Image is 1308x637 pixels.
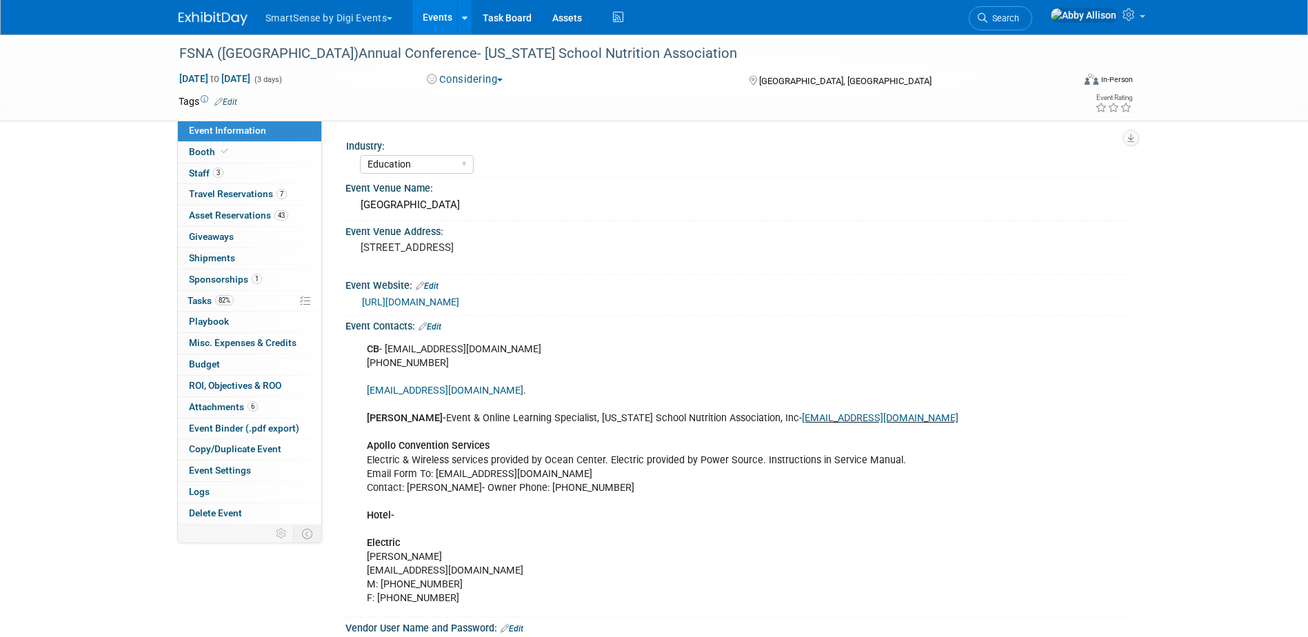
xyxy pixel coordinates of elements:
[367,537,400,549] b: Electric
[969,6,1032,30] a: Search
[208,73,221,84] span: to
[501,624,523,634] a: Edit
[189,358,220,370] span: Budget
[1085,74,1098,85] img: Format-Inperson.png
[345,221,1130,239] div: Event Venue Address:
[346,136,1124,153] div: Industry:
[189,146,231,157] span: Booth
[178,163,321,184] a: Staff3
[189,125,266,136] span: Event Information
[274,210,288,221] span: 43
[178,482,321,503] a: Logs
[189,507,242,518] span: Delete Event
[178,439,321,460] a: Copy/Duplicate Event
[174,41,1052,66] div: FSNA ([GEOGRAPHIC_DATA])Annual Conference- [US_STATE] School Nutrition Association
[361,241,657,254] pre: [STREET_ADDRESS]
[345,178,1130,195] div: Event Venue Name:
[189,380,281,391] span: ROI, Objectives & ROO
[293,525,321,543] td: Toggle Event Tabs
[189,486,210,497] span: Logs
[178,121,321,141] a: Event Information
[221,148,228,155] i: Booth reservation complete
[189,423,299,434] span: Event Binder (.pdf export)
[356,194,1120,216] div: [GEOGRAPHIC_DATA]
[189,401,258,412] span: Attachments
[178,503,321,524] a: Delete Event
[759,76,932,86] span: [GEOGRAPHIC_DATA], [GEOGRAPHIC_DATA]
[215,295,234,305] span: 82%
[345,618,1130,636] div: Vendor User Name and Password:
[987,13,1019,23] span: Search
[178,248,321,269] a: Shipments
[1050,8,1117,23] img: Abby Allison
[189,252,235,263] span: Shipments
[248,401,258,412] span: 6
[178,397,321,418] a: Attachments6
[188,295,234,306] span: Tasks
[178,461,321,481] a: Event Settings
[214,97,237,107] a: Edit
[178,354,321,375] a: Budget
[189,188,287,199] span: Travel Reservations
[189,210,288,221] span: Asset Reservations
[178,227,321,247] a: Giveaways
[178,291,321,312] a: Tasks82%
[178,205,321,226] a: Asset Reservations43
[992,72,1134,92] div: Event Format
[422,72,508,87] button: Considering
[189,168,223,179] span: Staff
[179,12,248,26] img: ExhibitDay
[178,270,321,290] a: Sponsorships1
[189,231,234,242] span: Giveaways
[802,412,958,424] a: [EMAIL_ADDRESS][DOMAIN_NAME]
[270,525,294,543] td: Personalize Event Tab Strip
[252,274,262,284] span: 1
[189,465,251,476] span: Event Settings
[419,322,441,332] a: Edit
[189,443,281,454] span: Copy/Duplicate Event
[416,281,439,291] a: Edit
[362,296,459,307] a: [URL][DOMAIN_NAME]
[178,333,321,354] a: Misc. Expenses & Credits
[345,275,1130,293] div: Event Website:
[189,274,262,285] span: Sponsorships
[178,418,321,439] a: Event Binder (.pdf export)
[345,316,1130,334] div: Event Contacts:
[253,75,282,84] span: (3 days)
[189,337,296,348] span: Misc. Expenses & Credits
[357,336,978,612] div: - [EMAIL_ADDRESS][DOMAIN_NAME] [PHONE_NUMBER] . Event & Online Learning Specialist, [US_STATE] Sc...
[367,440,490,452] b: Apollo Convention Services
[178,184,321,205] a: Travel Reservations7
[213,168,223,178] span: 3
[1100,74,1133,85] div: In-Person
[178,142,321,163] a: Booth
[367,509,394,521] b: Hotel-
[178,312,321,332] a: Playbook
[367,343,379,355] b: CB
[367,412,446,424] b: [PERSON_NAME]-
[178,376,321,396] a: ROI, Objectives & ROO
[179,72,251,85] span: [DATE] [DATE]
[1095,94,1132,101] div: Event Rating
[276,189,287,199] span: 7
[367,385,523,396] a: [EMAIL_ADDRESS][DOMAIN_NAME]
[179,94,237,108] td: Tags
[189,316,229,327] span: Playbook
